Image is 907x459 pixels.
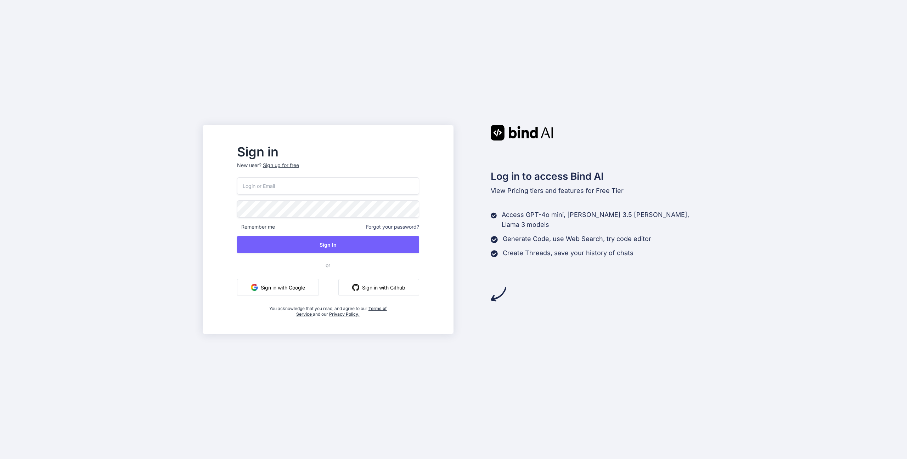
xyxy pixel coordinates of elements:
[237,279,319,296] button: Sign in with Google
[491,125,553,140] img: Bind AI logo
[491,286,506,302] img: arrow
[338,279,419,296] button: Sign in with Github
[503,234,651,244] p: Generate Code, use Web Search, try code editor
[329,311,360,317] a: Privacy Policy.
[263,162,299,169] div: Sign up for free
[267,302,389,317] div: You acknowledge that you read, and agree to our and our
[491,187,528,194] span: View Pricing
[491,186,705,196] p: tiers and features for Free Tier
[237,236,419,253] button: Sign In
[237,177,419,195] input: Login or Email
[366,223,419,230] span: Forgot your password?
[237,162,419,177] p: New user?
[237,146,419,157] h2: Sign in
[237,223,275,230] span: Remember me
[491,169,705,184] h2: Log in to access Bind AI
[251,284,258,291] img: google
[503,248,633,258] p: Create Threads, save your history of chats
[297,257,359,274] span: or
[502,210,704,230] p: Access GPT-4o mini, [PERSON_NAME] 3.5 [PERSON_NAME], Llama 3 models
[296,306,387,317] a: Terms of Service
[352,284,359,291] img: github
